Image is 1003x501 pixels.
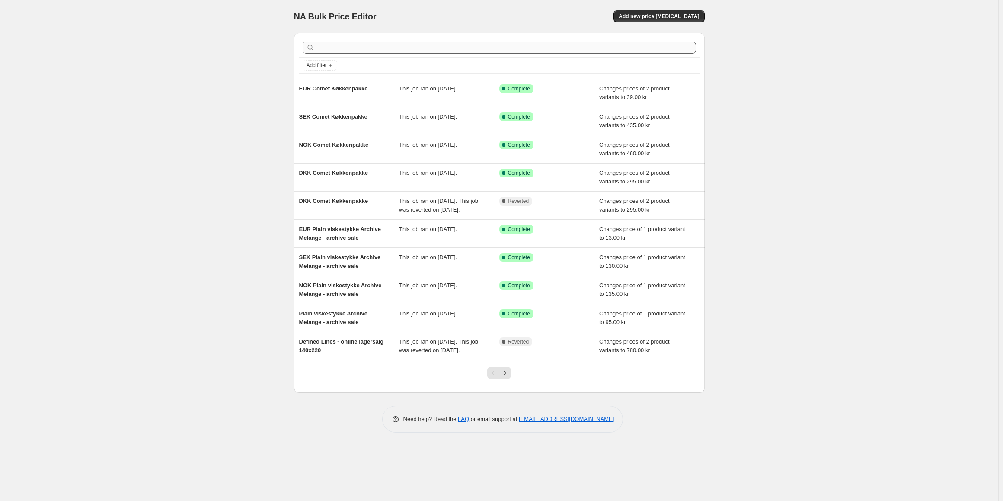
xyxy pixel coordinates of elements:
span: NOK Comet Køkkenpakke [299,141,368,148]
span: Complete [508,226,530,233]
span: This job ran on [DATE]. [399,310,457,317]
span: Changes prices of 2 product variants to 780.00 kr [599,338,670,353]
span: Changes prices of 2 product variants to 435.00 kr [599,113,670,128]
span: Changes price of 1 product variant to 135.00 kr [599,282,685,297]
span: NOK Plain viskestykke Archive Melange - archive sale [299,282,382,297]
span: Add new price [MEDICAL_DATA] [619,13,699,20]
span: or email support at [469,416,519,422]
span: Defined Lines - online lagersalg 140x220 [299,338,384,353]
span: DKK Comet Køkkenpakke [299,198,368,204]
span: This job ran on [DATE]. [399,141,457,148]
span: This job ran on [DATE]. [399,85,457,92]
span: SEK Comet Køkkenpakke [299,113,367,120]
span: This job ran on [DATE]. This job was reverted on [DATE]. [399,198,478,213]
span: SEK Plain viskestykke Archive Melange - archive sale [299,254,381,269]
span: Changes prices of 2 product variants to 295.00 kr [599,198,670,213]
span: Complete [508,310,530,317]
span: Reverted [508,338,529,345]
span: Complete [508,113,530,120]
span: Changes price of 1 product variant to 13.00 kr [599,226,685,241]
span: Changes prices of 2 product variants to 295.00 kr [599,170,670,185]
span: EUR Plain viskestykke Archive Melange - archive sale [299,226,381,241]
button: Add filter [303,60,337,71]
a: FAQ [458,416,469,422]
span: This job ran on [DATE]. [399,113,457,120]
span: This job ran on [DATE]. [399,226,457,232]
span: Plain viskestykke Archive Melange - archive sale [299,310,368,325]
span: Complete [508,282,530,289]
span: NA Bulk Price Editor [294,12,377,21]
span: This job ran on [DATE]. This job was reverted on [DATE]. [399,338,478,353]
span: This job ran on [DATE]. [399,170,457,176]
span: Changes prices of 2 product variants to 460.00 kr [599,141,670,157]
span: Reverted [508,198,529,205]
span: This job ran on [DATE]. [399,282,457,289]
nav: Pagination [487,367,511,379]
span: Complete [508,170,530,177]
span: Complete [508,254,530,261]
span: EUR Comet Køkkenpakke [299,85,368,92]
button: Add new price [MEDICAL_DATA] [613,10,704,22]
span: Changes price of 1 product variant to 130.00 kr [599,254,685,269]
span: DKK Comet Køkkenpakke [299,170,368,176]
button: Next [499,367,511,379]
span: Changes price of 1 product variant to 95.00 kr [599,310,685,325]
span: Need help? Read the [403,416,458,422]
a: [EMAIL_ADDRESS][DOMAIN_NAME] [519,416,614,422]
span: This job ran on [DATE]. [399,254,457,260]
span: Add filter [307,62,327,69]
span: Complete [508,141,530,148]
span: Changes prices of 2 product variants to 39.00 kr [599,85,670,100]
span: Complete [508,85,530,92]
